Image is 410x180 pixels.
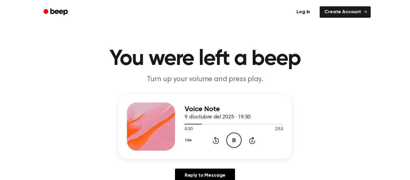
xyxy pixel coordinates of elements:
h1: You were left a beep [51,48,359,70]
span: 2:53 [275,126,283,133]
a: Create Account [320,6,371,18]
span: 9 d’octubre del 2025 · 19:30 [185,114,251,120]
button: 1.0x [185,135,194,145]
a: Log in [291,5,316,19]
h3: Voice Note [185,105,283,113]
span: 0:30 [185,126,192,133]
p: Turn up your volume and press play. [90,75,320,84]
a: Beep [39,6,73,18]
